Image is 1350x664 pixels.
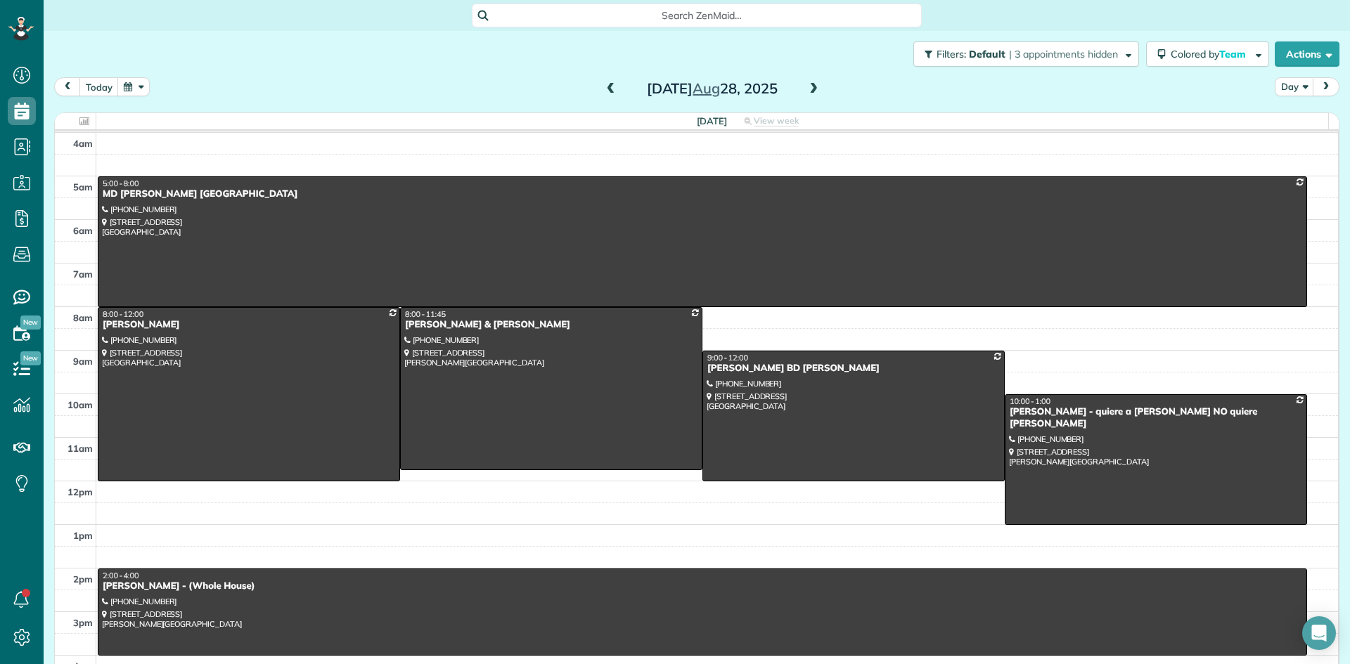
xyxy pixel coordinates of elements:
button: prev [54,77,81,96]
span: New [20,315,41,330]
span: | 3 appointments hidden [1009,48,1118,60]
div: MD [PERSON_NAME] [GEOGRAPHIC_DATA] [102,188,1303,200]
a: Filters: Default | 3 appointments hidden [906,41,1139,67]
span: 11am [67,443,93,454]
span: 10am [67,399,93,410]
span: Aug [693,79,720,97]
span: Default [969,48,1006,60]
button: Filters: Default | 3 appointments hidden [913,41,1139,67]
button: today [79,77,119,96]
div: [PERSON_NAME] BD [PERSON_NAME] [707,363,1001,375]
button: Actions [1275,41,1339,67]
span: 4am [73,138,93,149]
span: 10:00 - 1:00 [1010,396,1050,406]
span: 8:00 - 11:45 [405,309,446,319]
h2: [DATE] 28, 2025 [624,81,800,96]
div: Open Intercom Messenger [1302,616,1336,650]
span: 7am [73,268,93,280]
span: 2pm [73,573,93,585]
span: 8:00 - 12:00 [103,309,143,319]
div: [PERSON_NAME] - (Whole House) [102,580,1303,592]
span: [DATE] [697,115,727,126]
span: 8am [73,312,93,323]
div: [PERSON_NAME] - quiere a [PERSON_NAME] NO quiere [PERSON_NAME] [1009,406,1303,430]
button: Colored byTeam [1146,41,1269,67]
span: 5am [73,181,93,193]
div: [PERSON_NAME] & [PERSON_NAME] [404,319,698,331]
span: 9am [73,356,93,367]
span: New [20,351,41,365]
span: Filters: [937,48,966,60]
span: Colored by [1171,48,1251,60]
span: 2:00 - 4:00 [103,571,139,580]
span: View week [754,115,799,126]
span: Team [1219,48,1248,60]
button: Day [1275,77,1314,96]
span: 3pm [73,617,93,628]
span: 1pm [73,530,93,541]
button: next [1313,77,1339,96]
span: 12pm [67,486,93,497]
span: 6am [73,225,93,236]
span: 9:00 - 12:00 [707,353,748,363]
div: [PERSON_NAME] [102,319,396,331]
span: 5:00 - 8:00 [103,178,139,188]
